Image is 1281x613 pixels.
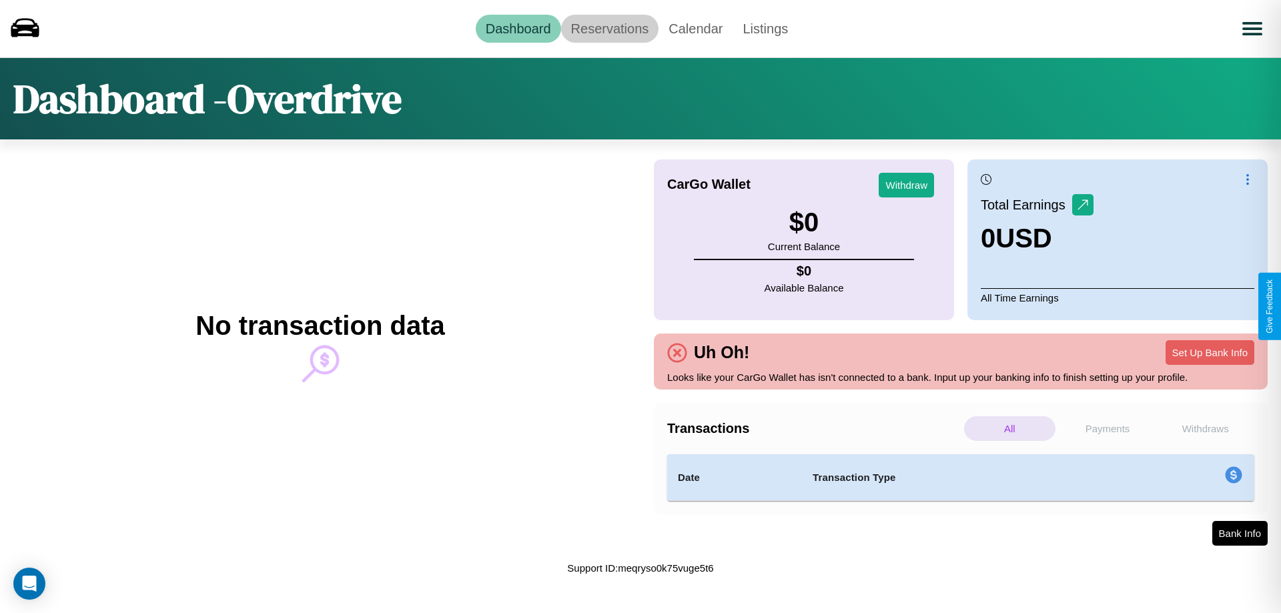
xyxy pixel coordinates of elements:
h4: CarGo Wallet [667,177,751,192]
p: Support ID: meqryso0k75vuge5t6 [567,559,713,577]
button: Set Up Bank Info [1166,340,1254,365]
h4: Transactions [667,421,961,436]
table: simple table [667,454,1254,501]
a: Reservations [561,15,659,43]
h3: $ 0 [768,207,840,237]
button: Bank Info [1212,521,1268,546]
p: Withdraws [1160,416,1251,441]
a: Calendar [659,15,733,43]
h4: Transaction Type [813,470,1116,486]
p: All [964,416,1055,441]
a: Listings [733,15,798,43]
h4: $ 0 [765,263,844,279]
div: Give Feedback [1265,279,1274,334]
p: All Time Earnings [981,288,1254,307]
a: Dashboard [476,15,561,43]
div: Open Intercom Messenger [13,568,45,600]
h3: 0 USD [981,223,1094,253]
h2: No transaction data [195,311,444,341]
h4: Date [678,470,791,486]
h1: Dashboard - Overdrive [13,71,402,126]
p: Current Balance [768,237,840,255]
p: Available Balance [765,279,844,297]
button: Withdraw [879,173,934,197]
h4: Uh Oh! [687,343,756,362]
p: Total Earnings [981,193,1072,217]
p: Payments [1062,416,1154,441]
p: Looks like your CarGo Wallet has isn't connected to a bank. Input up your banking info to finish ... [667,368,1254,386]
button: Open menu [1234,10,1271,47]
